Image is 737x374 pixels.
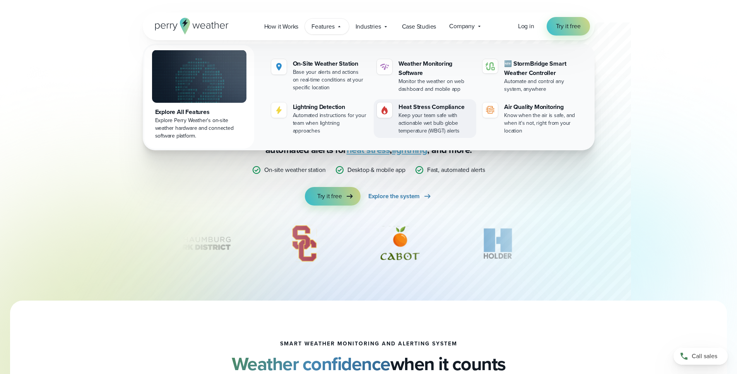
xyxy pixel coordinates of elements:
[368,192,420,201] span: Explore the system
[473,224,523,263] img: Holder.svg
[504,78,579,93] div: Automate and control any system, anywhere
[674,348,728,365] a: Call sales
[365,224,436,263] div: 10 of 12
[268,99,371,138] a: Lightning Detection Automated instructions for your team when lightning approaches
[264,165,325,175] p: On-site weather station
[311,22,334,31] span: Features
[398,102,473,112] div: Heat Stress Compliance
[486,105,495,115] img: aqi-icon.svg
[449,22,475,31] span: Company
[280,224,328,263] img: University-of-Southern-California-USC.svg
[258,19,305,34] a: How it Works
[133,224,243,263] img: Schaumburg-Park-District-1.svg
[133,224,243,263] div: 8 of 12
[486,62,495,70] img: stormbridge-icon-V6.svg
[479,99,582,138] a: Air Quality Monitoring Know when the air is safe, and when it's not, right from your location
[402,22,436,31] span: Case Studies
[293,102,368,112] div: Lightning Detection
[347,165,405,175] p: Desktop & mobile app
[380,105,389,115] img: Gas.svg
[380,62,389,71] img: software-icon.svg
[365,224,436,263] img: Cabot-Citrus-Farms.svg
[427,165,485,175] p: Fast, automated alerts
[518,22,534,31] a: Log in
[398,112,473,135] div: Keep your team safe with actionable wet bulb globe temperature (WBGT) alerts
[317,192,342,201] span: Try it free
[214,119,523,156] p: Stop relying on weather apps you can’t trust — [PERSON_NAME] Weather gives you certainty with rel...
[181,224,556,267] div: slideshow
[274,62,284,71] img: Location.svg
[305,187,361,206] a: Try it free
[368,187,432,206] a: Explore the system
[274,105,284,115] img: lightning-icon.svg
[293,59,368,68] div: On-Site Weather Station
[144,45,254,149] a: Explore All Features Explore Perry Weather's on-site weather hardware and connected software plat...
[155,107,243,117] div: Explore All Features
[293,112,368,135] div: Automated instructions for your team when lightning approaches
[395,19,443,34] a: Case Studies
[504,102,579,112] div: Air Quality Monitoring
[556,22,581,31] span: Try it free
[398,78,473,93] div: Monitor the weather on web dashboard and mobile app
[473,224,523,263] div: 11 of 12
[155,117,243,140] div: Explore Perry Weather's on-site weather hardware and connected software platform.
[398,59,473,78] div: Weather Monitoring Software
[547,17,590,36] a: Try it free
[504,112,579,135] div: Know when the air is safe, and when it's not, right from your location
[374,56,476,96] a: Weather Monitoring Software Monitor the weather on web dashboard and mobile app
[280,224,328,263] div: 9 of 12
[293,68,368,92] div: Base your alerts and actions on real-time conditions at your specific location
[280,341,457,347] h1: smart weather monitoring and alerting system
[264,22,299,31] span: How it Works
[504,59,579,78] div: 🆕 StormBridge Smart Weather Controller
[374,99,476,138] a: Heat Stress Compliance Keep your team safe with actionable wet bulb globe temperature (WBGT) alerts
[268,56,371,95] a: On-Site Weather Station Base your alerts and actions on real-time conditions at your specific loc...
[479,56,582,96] a: 🆕 StormBridge Smart Weather Controller Automate and control any system, anywhere
[356,22,381,31] span: Industries
[692,352,717,361] span: Call sales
